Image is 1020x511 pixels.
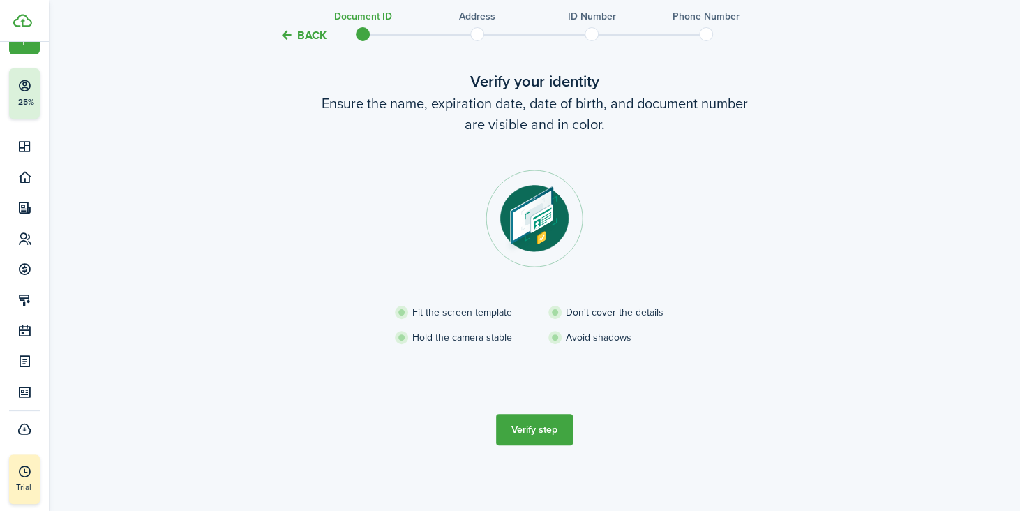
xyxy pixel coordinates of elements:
li: Avoid shadows [548,330,702,345]
li: Don't cover the details [548,305,702,320]
p: Trial [16,481,72,494]
button: 25% [9,68,125,119]
h3: Address [459,9,495,24]
a: Trial [9,454,40,504]
wizard-step-header-description: Ensure the name, expiration date, date of birth, and document number are visible and in color. [241,93,827,135]
h3: Phone Number [673,9,740,24]
wizard-step-header-title: Verify your identity [241,70,827,93]
button: Back [280,28,327,43]
h3: ID Number [568,9,616,24]
li: Fit the screen template [395,305,548,320]
img: TenantCloud [13,14,32,27]
h3: Document ID [334,9,392,24]
img: Document step [486,170,583,267]
p: 25% [17,96,35,108]
li: Hold the camera stable [395,330,548,345]
button: Verify step [496,414,573,445]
